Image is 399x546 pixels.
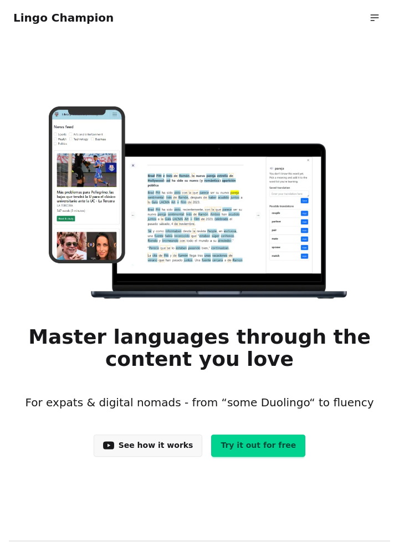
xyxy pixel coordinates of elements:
a: Try it out for free [211,435,305,457]
h1: Master languages through the content you love [18,326,381,370]
a: See how it works [94,435,203,457]
img: Learn languages online [40,106,359,302]
a: Lingo Champion [13,11,114,24]
h3: For expats & digital nomads - from “some Duolingo“ to fluency [18,381,381,423]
